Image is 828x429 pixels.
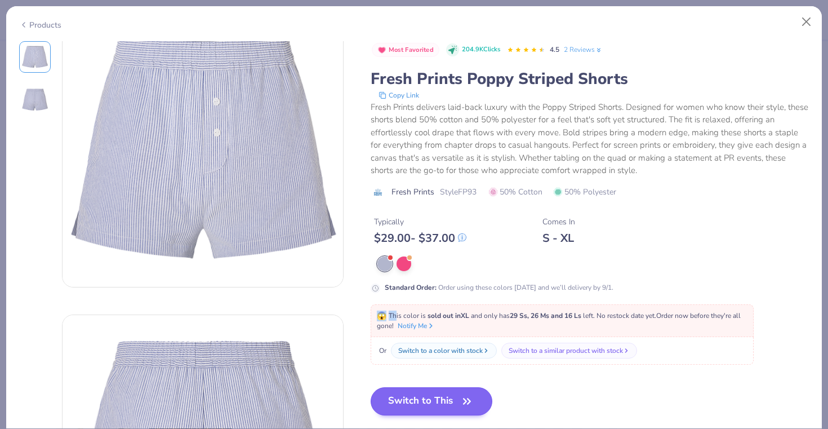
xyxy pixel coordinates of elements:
[501,343,637,359] button: Switch to a similar product with stock
[462,45,500,55] span: 204.9K Clicks
[391,186,434,198] span: Fresh Prints
[371,188,386,197] img: brand logo
[371,101,809,177] div: Fresh Prints delivers laid-back luxury with the Poppy Striped Shorts. Designed for women who know...
[371,387,493,415] button: Switch to This
[440,186,477,198] span: Style FP93
[385,283,437,292] strong: Standard Order :
[542,231,575,245] div: S - XL
[391,343,497,359] button: Switch to a color with stock
[377,311,741,330] span: This color is and only has left . No restock date yet. Order now before they're all gone!
[63,6,343,287] img: Front
[374,216,466,228] div: Typically
[385,282,613,293] div: Order using these colors [DATE] and we’ll delivery by 9/1.
[377,46,386,55] img: Most Favorited sort
[21,43,48,70] img: Front
[550,45,559,54] span: 4.5
[489,186,542,198] span: 50% Cotton
[398,321,435,331] button: Notify Me
[428,311,469,320] strong: sold out in XL
[510,311,581,320] strong: 29 Ss, 26 Ms and 16 Ls
[389,47,434,53] span: Most Favorited
[371,68,809,90] div: Fresh Prints Poppy Striped Shorts
[509,346,623,356] div: Switch to a similar product with stock
[796,11,817,33] button: Close
[377,311,386,321] span: 😱
[374,231,466,245] div: $ 29.00 - $ 37.00
[372,43,440,58] button: Badge Button
[542,216,575,228] div: Comes In
[554,186,616,198] span: 50% Polyester
[398,346,483,356] div: Switch to a color with stock
[507,41,545,59] div: 4.5 Stars
[375,90,422,101] button: copy to clipboard
[21,86,48,113] img: Back
[377,346,386,356] span: Or
[564,45,603,55] a: 2 Reviews
[19,19,61,31] div: Products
